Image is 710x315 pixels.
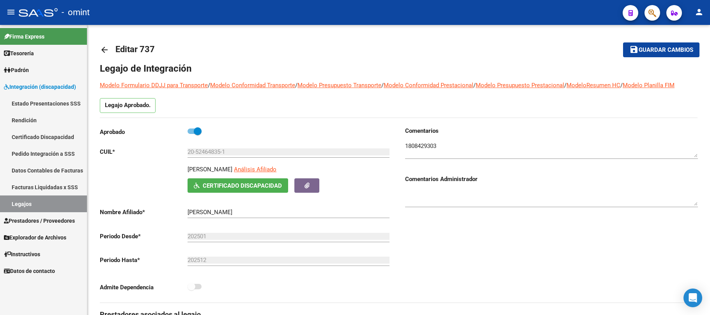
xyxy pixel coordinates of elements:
[694,7,704,17] mat-icon: person
[100,82,208,89] a: Modelo Formulario DDJJ para Transporte
[384,82,473,89] a: Modelo Conformidad Prestacional
[188,178,288,193] button: Certificado Discapacidad
[100,62,698,75] h1: Legajo de Integración
[115,44,155,54] span: Editar 737
[405,127,698,135] h3: Comentarios
[100,45,109,55] mat-icon: arrow_back
[188,165,232,174] p: [PERSON_NAME]
[100,232,188,241] p: Periodo Desde
[4,32,44,41] span: Firma Express
[100,98,156,113] p: Legajo Aprobado.
[629,45,639,54] mat-icon: save
[4,233,66,242] span: Explorador de Archivos
[567,82,620,89] a: ModeloResumen HC
[203,182,282,189] span: Certificado Discapacidad
[100,256,188,264] p: Periodo Hasta
[100,283,188,292] p: Admite Dependencia
[100,208,188,216] p: Nombre Afiliado
[100,128,188,136] p: Aprobado
[4,49,34,58] span: Tesorería
[297,82,381,89] a: Modelo Presupuesto Transporte
[623,42,699,57] button: Guardar cambios
[639,47,693,54] span: Guardar cambios
[210,82,295,89] a: Modelo Conformidad Transporte
[4,66,29,74] span: Padrón
[100,148,188,156] p: CUIL
[62,4,90,21] span: - omint
[4,250,40,259] span: Instructivos
[234,166,276,173] span: Análisis Afiliado
[683,289,702,307] div: Open Intercom Messenger
[476,82,564,89] a: Modelo Presupuesto Prestacional
[6,7,16,17] mat-icon: menu
[623,82,675,89] a: Modelo Planilla FIM
[405,175,698,183] h3: Comentarios Administrador
[4,216,75,225] span: Prestadores / Proveedores
[4,83,76,91] span: Integración (discapacidad)
[4,267,55,275] span: Datos de contacto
